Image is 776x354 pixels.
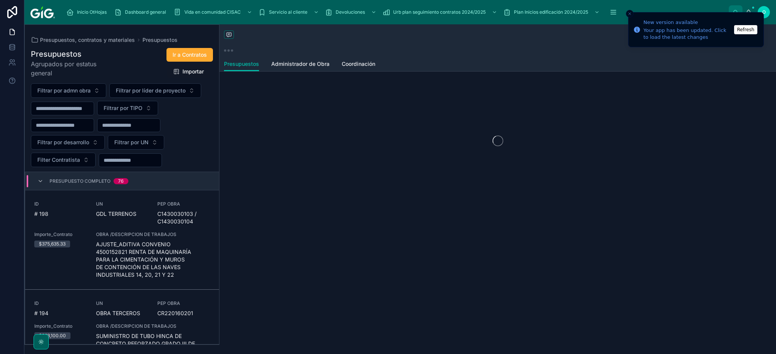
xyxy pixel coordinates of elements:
[39,241,66,247] div: $375,635.33
[97,101,158,115] button: Select Button
[96,300,149,306] span: UN
[157,309,210,317] span: CR220160201
[173,51,207,59] span: Ir a Contratos
[104,104,142,112] span: Filtrar por TIPO
[256,5,323,19] a: Servicio al cliente
[34,210,87,218] span: # 198
[31,83,106,98] button: Select Button
[114,139,149,146] span: Filtrar por UN
[31,135,105,150] button: Select Button
[323,5,380,19] a: Devoluciones
[157,201,210,207] span: PEP OBRA
[112,5,171,19] a: Dashboard general
[96,323,210,329] span: OBRA /DESCRIPCION DE TRABAJOS
[31,59,116,78] span: Agrupados por estatus general
[643,19,732,26] div: New version available
[626,10,634,18] button: Close toast
[182,68,204,75] span: Importar
[39,332,66,339] div: $863,100.00
[37,87,91,94] span: Filtrar por admn obra
[157,300,210,306] span: PEP OBRA
[64,5,112,19] a: Inicio OtHojas
[40,36,135,44] span: Presupuestos, contratos y materiales
[166,48,213,62] button: Ir a Contratos
[34,309,87,317] span: # 194
[342,57,375,72] a: Coordinación
[34,201,87,207] span: ID
[77,9,107,15] span: Inicio OtHojas
[501,5,603,19] a: Plan Inicios edificación 2024/2025
[116,87,186,94] span: Filtrar por líder de proyecto
[171,5,256,19] a: Vida en comunidad CISAC
[61,4,729,21] div: scrollable content
[643,27,732,41] div: Your app has been updated. Click to load the latest changes
[108,135,164,150] button: Select Button
[380,5,501,19] a: Urb plan seguimiento contratos 2024/2025
[96,309,140,317] span: OBRA TERCEROS
[734,25,757,34] button: Refresh
[118,178,124,184] div: 76
[30,6,55,18] img: App logo
[31,36,135,44] a: Presupuestos, contratos y materiales
[142,36,178,44] a: Presupuestos
[167,65,210,78] button: Importar
[271,60,330,68] span: Administrador de Obra
[336,9,365,15] span: Devoluciones
[271,57,330,72] a: Administrador de Obra
[342,60,375,68] span: Coordinación
[762,9,766,15] span: O
[31,49,116,59] h1: Presupuestos
[269,9,307,15] span: Servicio al cliente
[224,57,259,72] a: Presupuestos
[224,60,259,68] span: Presupuestos
[157,210,210,225] span: C1430030103 / C1430030104
[184,9,241,15] span: Vida en comunidad CISAC
[34,323,87,329] span: Importe_Contrato
[96,201,149,207] span: UN
[514,9,588,15] span: Plan Inicios edificación 2024/2025
[393,9,486,15] span: Urb plan seguimiento contratos 2024/2025
[96,241,210,279] span: AJUSTE_ADITIVA CONVENIO 4500152821 RENTA DE MAQUINARÍA PARA LA CIMENTACIÓN Y MUROS DE CONTENCIÓN ...
[50,178,110,184] span: Presupuesto Completo
[109,83,201,98] button: Select Button
[96,231,210,238] span: OBRA /DESCRIPCION DE TRABAJOS
[34,300,87,306] span: ID
[125,9,166,15] span: Dashboard general
[37,156,80,164] span: Filter Contratista
[34,231,87,238] span: Importe_Contrato
[25,190,219,290] a: ID# 198UNGDL TERRENOSPEP OBRAC1430030103 / C1430030104Importe_Contrato$375,635.33OBRA /DESCRIPCIO...
[96,210,136,218] span: GDL TERRENOS
[37,139,89,146] span: Filtrar por desarrollo
[31,153,96,167] button: Select Button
